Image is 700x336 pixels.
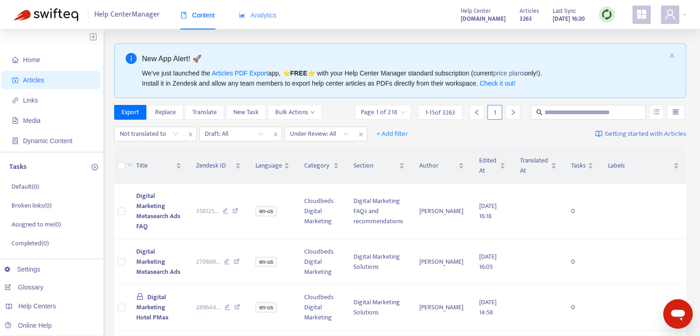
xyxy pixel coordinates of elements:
[255,302,277,313] span: en-us
[239,12,245,18] span: area-chart
[94,6,160,23] span: Help Center Manager
[376,128,408,139] span: + Add filter
[461,14,506,24] strong: [DOMAIN_NAME]
[180,12,215,19] span: Content
[412,148,471,184] th: Author
[479,297,496,318] span: [DATE] 14:58
[255,161,282,171] span: Language
[649,105,664,120] button: unordered-list
[12,77,18,83] span: account-book
[18,302,56,310] span: Help Centers
[425,108,455,117] span: 1 - 15 of 3263
[653,109,660,115] span: unordered-list
[412,184,471,239] td: [PERSON_NAME]
[196,302,220,313] span: 289644 ...
[23,97,38,104] span: Links
[114,105,146,120] button: Export
[601,148,686,184] th: Labels
[155,107,176,117] span: Replace
[480,80,515,87] a: Check it out!
[520,6,539,16] span: Articles
[487,105,502,120] div: 1
[275,107,315,117] span: Bulk Actions
[255,206,277,216] span: en-us
[268,105,322,120] button: Bulk Actionsdown
[669,53,675,59] button: close
[353,161,397,171] span: Section
[196,161,234,171] span: Zendesk ID
[601,9,613,20] img: sync.dc5367851b00ba804db3.png
[297,239,346,285] td: Cloudbeds Digital Marketing
[92,164,98,170] span: plus-circle
[5,266,40,273] a: Settings
[196,257,220,267] span: 270669 ...
[12,220,61,229] p: Assigned to me ( 0 )
[12,201,52,210] p: Broken links ( 0 )
[5,322,52,329] a: Online Help
[370,127,415,141] button: + Add filter
[461,6,491,16] span: Help Center
[248,148,297,184] th: Language
[14,8,78,21] img: Swifteq
[136,292,168,323] span: Digital Marketing Hotel PMax
[212,70,268,77] a: Articles PDF Export
[474,109,480,116] span: left
[479,201,496,221] span: [DATE] 16:18
[304,161,331,171] span: Category
[148,105,183,120] button: Replace
[461,13,506,24] a: [DOMAIN_NAME]
[23,76,44,84] span: Articles
[297,148,346,184] th: Category
[136,191,180,232] span: Digital Marketing Metasearch Ads FAQ
[23,117,40,124] span: Media
[571,161,586,171] span: Tasks
[196,206,219,216] span: 358125 ...
[669,53,675,58] span: close
[520,156,549,176] span: Translated At
[290,70,307,77] b: FREE
[180,12,187,18] span: book
[564,285,601,330] td: 0
[136,246,180,277] span: Digital Marketing Metasearch Ads
[136,293,144,300] span: lock
[510,109,516,116] span: right
[564,239,601,285] td: 0
[419,161,457,171] span: Author
[346,184,412,239] td: Digital Marketing FAQs and recommendations
[9,162,27,173] p: Tasks
[185,105,224,120] button: Translate
[12,138,18,144] span: container
[595,127,686,141] a: Getting started with Articles
[121,107,139,117] span: Export
[346,285,412,330] td: Digital Marketing Solutions
[129,148,189,184] th: Title
[636,9,647,20] span: appstore
[233,107,259,117] span: New Task
[553,14,585,24] strong: [DATE] 16:20
[12,238,49,248] p: Completed ( 0 )
[553,6,576,16] span: Last Sync
[5,284,43,291] a: Glossary
[412,239,471,285] td: [PERSON_NAME]
[12,117,18,124] span: file-image
[663,299,693,329] iframe: Botón para iniciar la ventana de mensajería
[255,257,277,267] span: en-us
[189,148,249,184] th: Zendesk ID
[126,53,137,64] span: info-circle
[185,129,197,140] span: close
[665,9,676,20] span: user
[310,110,315,115] span: down
[136,161,174,171] span: Title
[297,285,346,330] td: Cloudbeds Digital Marketing
[493,70,525,77] a: price plans
[605,129,686,139] span: Getting started with Articles
[412,285,471,330] td: [PERSON_NAME]
[513,148,564,184] th: Translated At
[142,68,666,88] div: We've just launched the app, ⭐ ⭐️ with your Help Center Manager standard subscription (current on...
[479,251,496,272] span: [DATE] 16:05
[608,161,671,171] span: Labels
[346,148,412,184] th: Section
[127,162,133,168] span: down
[12,182,39,191] p: Default ( 0 )
[595,130,602,138] img: image-link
